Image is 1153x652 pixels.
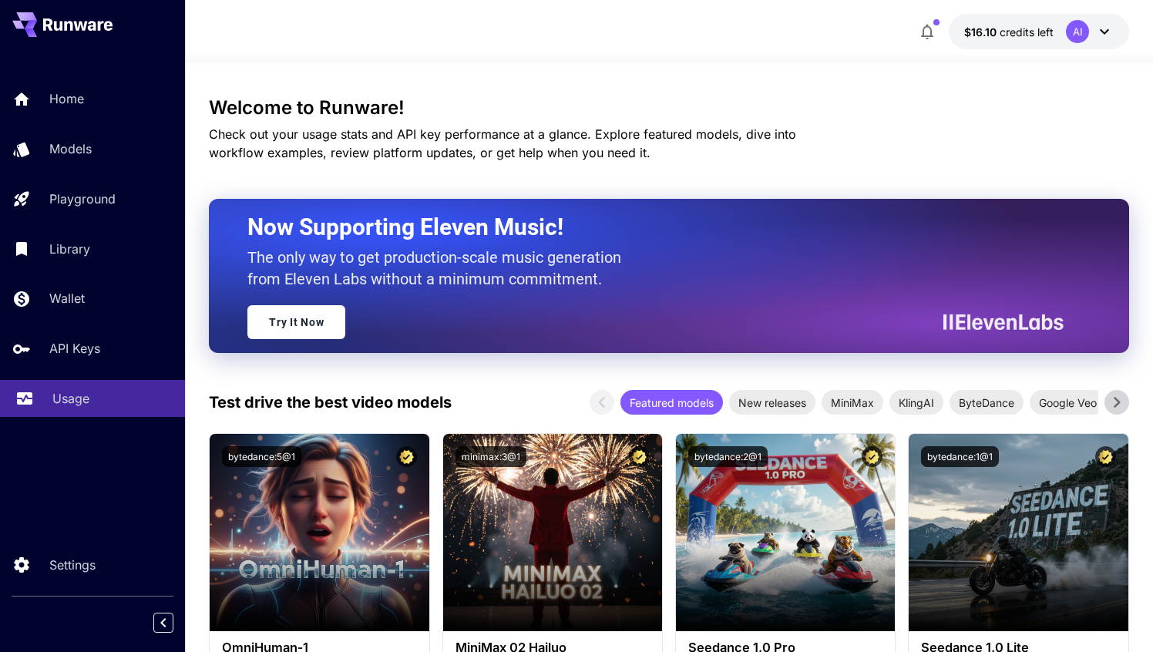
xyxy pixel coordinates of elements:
p: Home [49,89,84,108]
h2: Now Supporting Eleven Music! [247,213,1051,242]
p: Models [49,139,92,158]
button: Certified Model – Vetted for best performance and includes a commercial license. [396,446,417,467]
span: Featured models [620,395,723,411]
div: $16.095 [964,24,1054,40]
div: Google Veo [1030,390,1106,415]
button: bytedance:5@1 [222,446,301,467]
div: AI [1066,20,1089,43]
img: alt [676,434,895,631]
span: ByteDance [950,395,1024,411]
p: Playground [49,190,116,208]
img: alt [210,434,429,631]
button: bytedance:2@1 [688,446,768,467]
div: KlingAI [889,390,943,415]
span: Google Veo [1030,395,1106,411]
span: KlingAI [889,395,943,411]
button: minimax:3@1 [455,446,526,467]
img: alt [443,434,662,631]
p: Usage [52,389,89,408]
span: $16.10 [964,25,1000,39]
p: Library [49,240,90,258]
button: $16.095AI [949,14,1129,49]
span: credits left [1000,25,1054,39]
span: New releases [729,395,815,411]
div: New releases [729,390,815,415]
div: ByteDance [950,390,1024,415]
h3: Welcome to Runware! [209,97,1128,119]
button: bytedance:1@1 [921,446,999,467]
button: Certified Model – Vetted for best performance and includes a commercial license. [629,446,650,467]
button: Collapse sidebar [153,613,173,633]
p: The only way to get production-scale music generation from Eleven Labs without a minimum commitment. [247,247,633,290]
button: Certified Model – Vetted for best performance and includes a commercial license. [1095,446,1116,467]
p: Wallet [49,289,85,308]
button: Certified Model – Vetted for best performance and includes a commercial license. [862,446,882,467]
a: Try It Now [247,305,345,339]
div: MiniMax [822,390,883,415]
span: MiniMax [822,395,883,411]
span: Check out your usage stats and API key performance at a glance. Explore featured models, dive int... [209,126,796,160]
img: alt [909,434,1128,631]
p: API Keys [49,339,100,358]
p: Test drive the best video models [209,391,452,414]
div: Collapse sidebar [165,609,185,637]
p: Settings [49,556,96,574]
div: Featured models [620,390,723,415]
